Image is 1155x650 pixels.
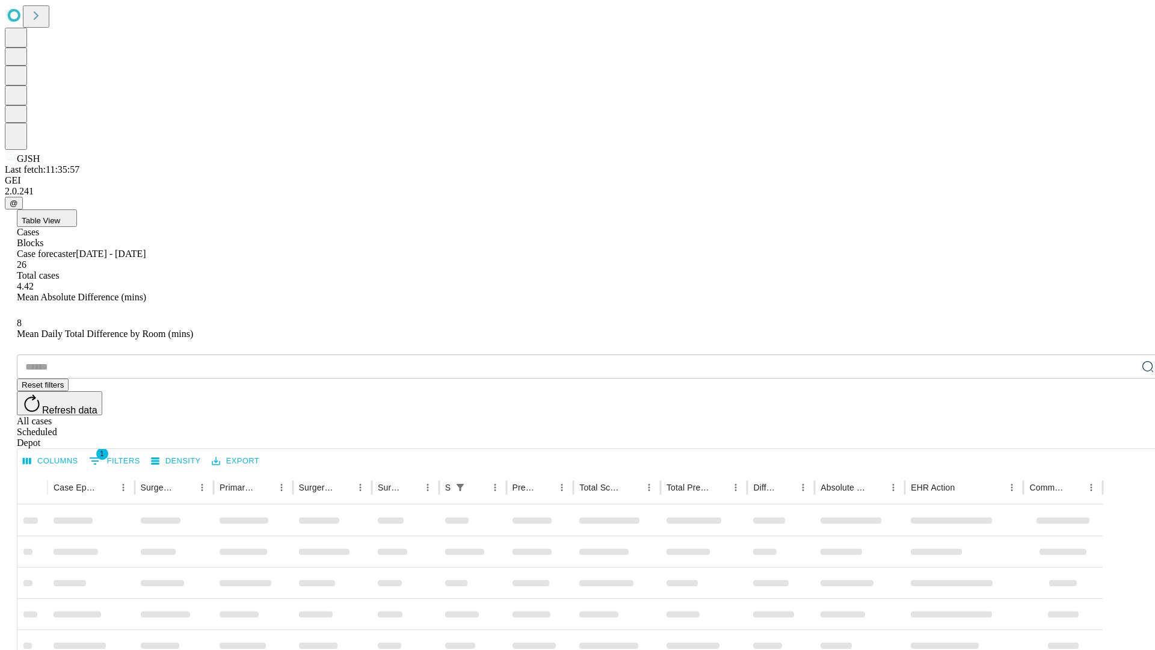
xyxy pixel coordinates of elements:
span: 1 [96,448,108,460]
div: EHR Action [911,483,955,492]
div: 1 active filter [452,479,469,496]
button: Menu [641,479,658,496]
span: Case forecaster [17,249,76,259]
div: Difference [753,483,777,492]
button: Sort [956,479,973,496]
div: Total Scheduled Duration [579,483,623,492]
span: 4.42 [17,281,34,291]
div: Scheduled In Room Duration [445,483,451,492]
div: Predicted In Room Duration [513,483,536,492]
div: Surgery Date [378,483,401,492]
span: Total cases [17,270,59,280]
button: Sort [710,479,727,496]
span: Refresh data [42,405,97,415]
button: Menu [194,479,211,496]
button: Menu [885,479,902,496]
div: 2.0.241 [5,186,1150,197]
div: Comments [1029,483,1064,492]
div: Surgery Name [299,483,334,492]
button: Show filters [452,479,469,496]
button: Table View [17,209,77,227]
span: Last fetch: 11:35:57 [5,164,79,175]
button: Sort [778,479,795,496]
button: Menu [553,479,570,496]
button: Sort [177,479,194,496]
button: Menu [727,479,744,496]
button: Menu [273,479,290,496]
span: Table View [22,216,60,225]
div: Case Epic Id [54,483,97,492]
button: Sort [537,479,553,496]
button: Select columns [20,452,81,471]
div: GEI [5,175,1150,186]
button: Menu [795,479,812,496]
span: @ [10,199,18,208]
span: Mean Daily Total Difference by Room (mins) [17,329,193,339]
div: Primary Service [220,483,254,492]
button: Sort [868,479,885,496]
button: Sort [470,479,487,496]
button: Sort [402,479,419,496]
button: Menu [419,479,436,496]
span: Mean Absolute Difference (mins) [17,292,146,302]
button: Sort [624,479,641,496]
div: Absolute Difference [821,483,867,492]
span: [DATE] - [DATE] [76,249,146,259]
button: Show filters [86,451,143,471]
button: Refresh data [17,391,102,415]
button: Export [209,452,262,471]
button: Menu [115,479,132,496]
button: @ [5,197,23,209]
span: 8 [17,318,22,328]
button: Menu [352,479,369,496]
div: Total Predicted Duration [667,483,710,492]
span: Reset filters [22,380,64,389]
div: Surgeon Name [141,483,176,492]
button: Menu [1083,479,1100,496]
button: Menu [1003,479,1020,496]
span: 26 [17,259,26,270]
button: Menu [487,479,504,496]
button: Density [148,452,204,471]
button: Sort [335,479,352,496]
button: Sort [98,479,115,496]
button: Reset filters [17,379,69,391]
button: Sort [1066,479,1083,496]
button: Sort [256,479,273,496]
span: GJSH [17,153,40,164]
